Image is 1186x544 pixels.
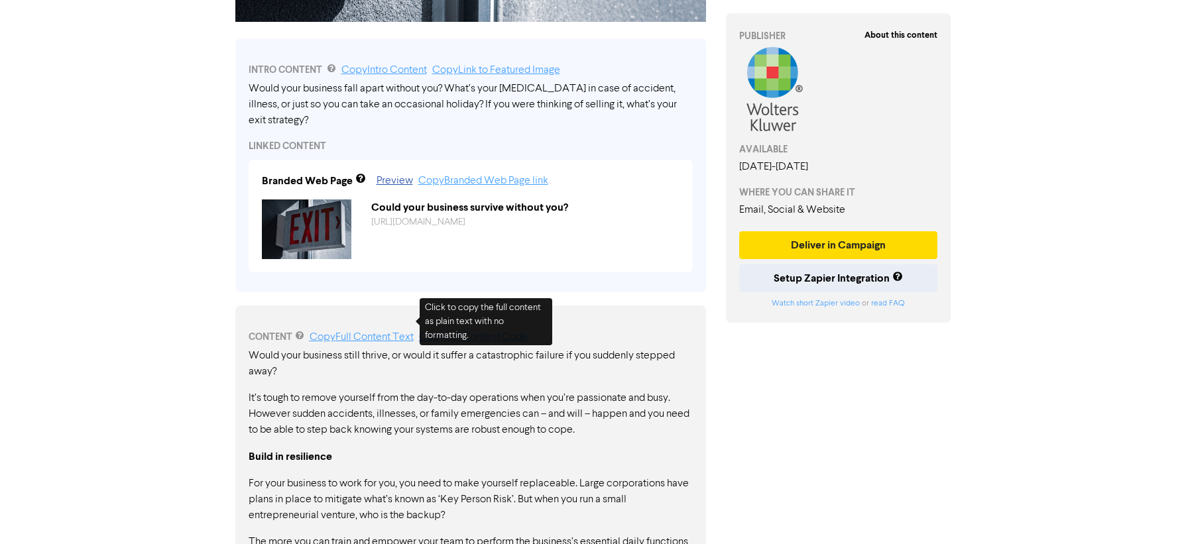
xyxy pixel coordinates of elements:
div: Email, Social & Website [739,202,938,218]
p: Would your business still thrive, or would it suffer a catastrophic failure if you suddenly stepp... [249,348,693,380]
div: https://public2.bomamarketing.com/cp/hKv8CFcs9swCFSGe1A3rc?sa=pB6FgFw [361,215,689,229]
div: AVAILABLE [739,142,938,156]
iframe: Chat Widget [1120,480,1186,544]
p: It’s tough to remove yourself from the day-to-day operations when you’re passionate and busy. How... [249,390,693,438]
a: Copy Full Content Text [310,332,414,343]
a: Preview [377,176,413,186]
div: CONTENT [249,329,693,345]
strong: Build in resilience [249,450,332,463]
button: Deliver in Campaign [739,231,938,259]
div: or [739,298,938,309]
div: WHERE YOU CAN SHARE IT [739,186,938,199]
a: read FAQ [871,299,904,307]
a: Copy Intro Content [341,65,427,76]
a: Copy Link to Featured Image [432,65,560,76]
div: PUBLISHER [739,29,938,43]
div: [DATE] - [DATE] [739,159,938,175]
button: Setup Zapier Integration [739,264,938,292]
div: Would your business fall apart without you? What’s your [MEDICAL_DATA] in case of accident, illne... [249,81,693,129]
div: Click to copy the full content as plain text with no formatting. [420,298,552,345]
a: [URL][DOMAIN_NAME] [371,217,465,227]
div: LINKED CONTENT [249,139,693,153]
a: Watch short Zapier video [772,299,860,307]
p: For your business to work for you, you need to make yourself replaceable. Large corporations have... [249,476,693,523]
div: Could your business survive without you? [361,199,689,215]
div: Branded Web Page [262,173,353,189]
a: Copy Branded Web Page link [418,176,548,186]
strong: About this content [864,30,937,40]
div: INTRO CONTENT [249,62,693,78]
